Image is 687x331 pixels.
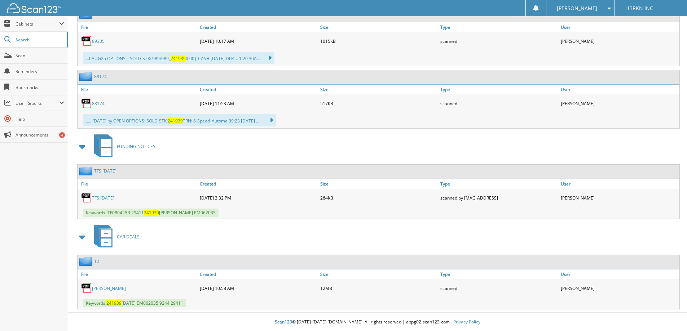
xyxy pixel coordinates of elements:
[16,21,59,27] span: Cabinets
[318,269,439,279] a: Size
[68,313,687,331] div: © [DATE]-[DATE] [DOMAIN_NAME]. All rights reserved | appg02-scan123-com |
[78,179,198,189] a: File
[83,52,274,64] div: ...0AUG25 OPTIONS: ' SOLD-STK: 989/989_ 0.00| CASH [DATE] DLR ... 1:20 30A...
[198,281,318,295] div: [DATE] 10:58 AM
[439,179,559,189] a: Type
[318,191,439,205] div: 264KB
[439,191,559,205] div: scanned by [MAC_ADDRESS]
[78,22,198,32] a: File
[81,98,92,109] img: PDF.png
[144,210,159,216] span: 241939
[59,132,65,138] div: 4
[81,192,92,203] img: PDF.png
[318,281,439,295] div: 12MB
[16,37,63,43] span: Search
[318,22,439,32] a: Size
[559,179,679,189] a: User
[79,72,94,81] img: folder2.png
[83,209,219,217] span: Keywords: TF080425B 29411 [PERSON_NAME] RM062035
[79,166,94,175] img: folder2.png
[318,34,439,48] div: 1015KB
[559,22,679,32] a: User
[198,191,318,205] div: [DATE] 3:32 PM
[16,68,64,75] span: Reminders
[439,34,559,48] div: scanned
[106,300,122,306] span: 241939
[92,285,126,291] a: [PERSON_NAME]
[78,269,198,279] a: File
[16,53,64,59] span: Scan
[117,143,155,149] span: FUNDING NOTICES
[559,191,679,205] div: [PERSON_NAME]
[275,319,292,325] span: Scan123
[90,132,155,161] a: FUNDING NOTICES
[79,257,94,266] img: folder2.png
[90,223,140,251] a: CAR DEALS
[16,116,64,122] span: Help
[559,281,679,295] div: [PERSON_NAME]
[7,3,61,13] img: scan123-logo-white.svg
[81,283,92,294] img: PDF.png
[92,195,114,201] a: TFS [DATE]
[439,281,559,295] div: scanned
[559,96,679,111] div: [PERSON_NAME]
[439,96,559,111] div: scanned
[625,6,653,10] span: LIBRKN INC
[94,168,116,174] a: TFS [DATE]
[94,258,99,264] a: 12
[198,269,318,279] a: Created
[198,34,318,48] div: [DATE] 10:17 AM
[171,55,186,62] span: 241939
[16,100,59,106] span: User Reports
[318,85,439,94] a: Size
[559,269,679,279] a: User
[92,100,105,107] a: 88174
[92,38,105,44] a: 89305
[439,85,559,94] a: Type
[81,36,92,46] img: PDF.png
[83,299,186,307] span: Keywords: [DATE] EM062035 9244 29411
[198,85,318,94] a: Created
[198,96,318,111] div: [DATE] 11:53 AM
[559,34,679,48] div: [PERSON_NAME]
[198,22,318,32] a: Created
[557,6,597,10] span: [PERSON_NAME]
[318,179,439,189] a: Size
[168,118,183,124] span: 241939
[198,179,318,189] a: Created
[117,234,140,240] span: CAR DEALS
[83,114,276,126] div: ..... [DATE] py OPEN OPTIONS: SOLD-STK: TRN: 8-Speed_Automa 09:23 [DATE] .....
[16,84,64,90] span: Bookmarks
[453,319,480,325] a: Privacy Policy
[78,85,198,94] a: File
[16,132,64,138] span: Announcements
[559,85,679,94] a: User
[94,73,107,80] a: 88174
[318,96,439,111] div: 517KB
[439,269,559,279] a: Type
[439,22,559,32] a: Type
